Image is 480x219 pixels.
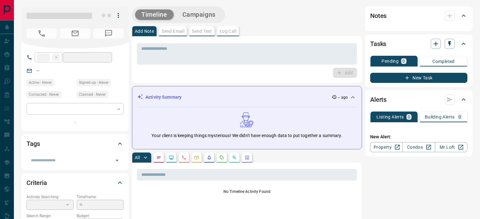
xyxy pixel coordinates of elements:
p: Activity Summary [145,94,181,101]
p: Pending [382,59,399,63]
p: New Alert: [370,134,467,140]
div: Notes [370,8,467,23]
p: Timeframe: [77,194,124,200]
span: No Number [93,28,124,38]
a: -- [37,68,39,73]
span: Contacted - Never [29,91,59,98]
a: Condos [402,142,435,152]
svg: Emails [194,155,199,160]
span: No Email [60,28,90,38]
p: No Timeline Activity Found [137,189,357,194]
div: Tasks [370,36,467,51]
p: 0 [402,59,405,63]
span: Signed up - Never [79,79,109,86]
div: Activity Summary-- ago [137,91,357,103]
button: Timeline [135,9,174,20]
p: All [135,155,140,160]
p: Search Range: [27,213,74,219]
button: Open [113,156,121,165]
a: Mr.Loft [435,142,467,152]
span: No Number [27,28,57,38]
svg: Requests [219,155,224,160]
svg: Listing Alerts [207,155,212,160]
span: Claimed - Never [79,91,106,98]
h2: Alerts [370,95,387,105]
p: Your client is keeping things mysterious! We didn't have enough data to put together a summary. [151,132,342,139]
button: Campaigns [176,9,222,20]
p: Add Note [135,29,154,33]
h2: Criteria [27,178,47,188]
div: Criteria [27,175,124,190]
div: Alerts [370,92,467,107]
svg: Agent Actions [245,155,250,160]
svg: Notes [156,155,161,160]
svg: Lead Browsing Activity [169,155,174,160]
p: Building Alerts [425,115,455,119]
h2: Notes [370,11,387,21]
p: Completed [432,59,455,64]
p: 0 [408,115,410,119]
h2: Tasks [370,39,386,49]
span: Active - Never [29,79,52,86]
p: Listing Alerts [376,115,404,119]
button: New Task [370,73,467,83]
a: Property [370,142,403,152]
div: Tags [27,136,124,151]
svg: Opportunities [232,155,237,160]
p: 0 [459,115,461,119]
h2: Tags [27,139,40,149]
p: Budget: [77,213,124,219]
p: Actively Searching: [27,194,74,200]
p: -- ago [338,95,348,100]
svg: Calls [181,155,187,160]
